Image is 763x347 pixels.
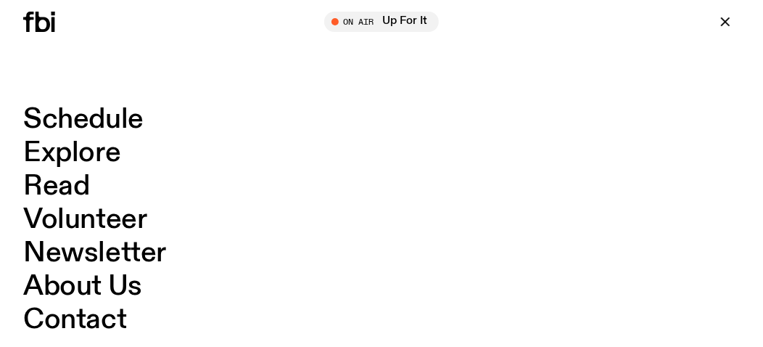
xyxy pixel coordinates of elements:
button: On AirUp For It [324,12,439,32]
span: Tune in live [340,16,432,27]
a: Explore [23,139,120,167]
a: Newsletter [23,240,166,267]
a: Schedule [23,106,144,134]
a: Contact [23,306,126,334]
a: Volunteer [23,206,147,234]
a: About Us [23,273,142,301]
a: Read [23,173,89,200]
